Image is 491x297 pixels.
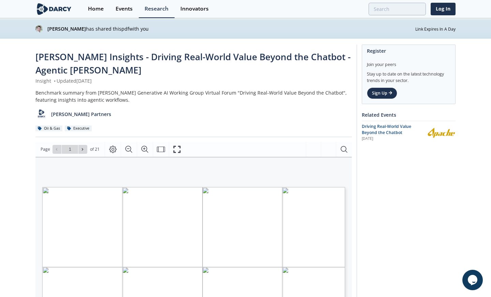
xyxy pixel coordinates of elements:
[367,68,450,84] div: Stay up to date on the latest technology trends in your sector.
[35,126,62,132] div: Oil & Gas
[47,26,86,32] strong: [PERSON_NAME]
[51,111,111,118] p: [PERSON_NAME] Partners
[362,136,422,142] div: [DATE]
[362,123,411,135] span: Driving Real-World Value Beyond the Chatbot
[35,3,73,15] img: logo-wide.svg
[415,25,456,32] div: Link Expires In A Day
[427,127,456,138] img: Apache Corporation
[367,45,450,57] div: Register
[53,78,57,84] span: •
[362,123,456,142] a: Driving Real-World Value Beyond the Chatbot [DATE] Apache Corporation
[180,6,209,12] div: Innovators
[367,57,450,68] div: Join your peers
[362,109,456,121] div: Related Events
[145,6,168,12] div: Research
[367,87,397,99] a: Sign Up
[88,6,104,12] div: Home
[369,3,426,15] input: Advanced Search
[35,77,352,84] div: Insight Updated [DATE]
[47,25,415,32] p: has shared this pdf with you
[35,25,43,32] img: a903e274-7291-4a46-8a45-aa7d5115c2ff
[116,6,133,12] div: Events
[65,126,92,132] div: Executive
[462,270,484,290] iframe: chat widget
[35,89,352,103] div: Benchmark summary from [PERSON_NAME] Generative AI Working Group Virtual Forum "Driving Real-Worl...
[35,51,351,76] span: [PERSON_NAME] Insights - Driving Real-World Value Beyond the Chatbot - Agentic [PERSON_NAME]
[431,3,456,15] a: Log In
